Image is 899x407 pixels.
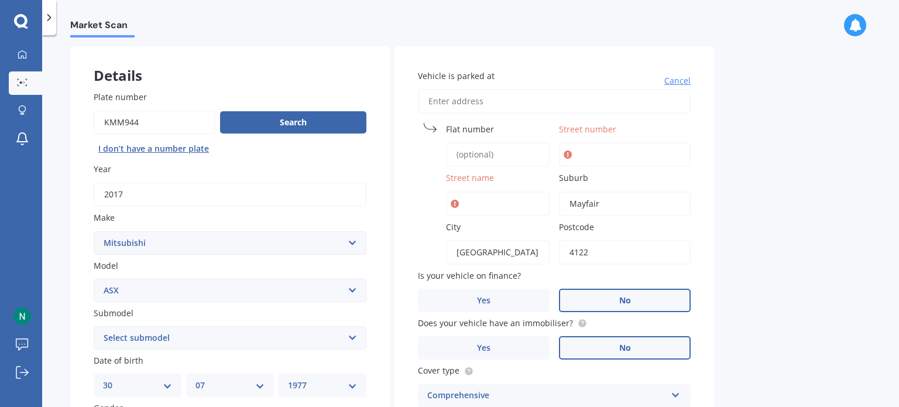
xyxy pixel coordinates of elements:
[94,260,118,271] span: Model
[94,307,133,319] span: Submodel
[619,296,631,306] span: No
[94,163,111,175] span: Year
[70,46,390,81] div: Details
[94,182,366,207] input: YYYY
[418,270,521,281] span: Is your vehicle on finance?
[418,89,691,114] input: Enter address
[418,70,495,81] span: Vehicle is parked at
[13,307,31,325] img: ACg8ocKx-0i6D7jZ--4_Z4ZWWEyL_r0oyOKCDfRA1KvzbH5qNmdiOg=s96-c
[418,365,459,377] span: Cover type
[446,221,461,232] span: City
[446,142,550,167] input: (optional)
[94,110,215,135] input: Enter plate number
[418,317,573,329] span: Does your vehicle have an immobiliser?
[559,124,616,135] span: Street number
[446,173,494,184] span: Street name
[94,355,143,366] span: Date of birth
[70,19,135,35] span: Market Scan
[477,296,490,306] span: Yes
[619,343,631,353] span: No
[664,75,691,87] span: Cancel
[94,213,115,224] span: Make
[559,173,588,184] span: Suburb
[94,91,147,102] span: Plate number
[446,124,494,135] span: Flat number
[559,221,594,232] span: Postcode
[94,139,214,158] button: I don’t have a number plate
[477,343,490,353] span: Yes
[427,389,666,403] div: Comprehensive
[220,111,366,134] button: Search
